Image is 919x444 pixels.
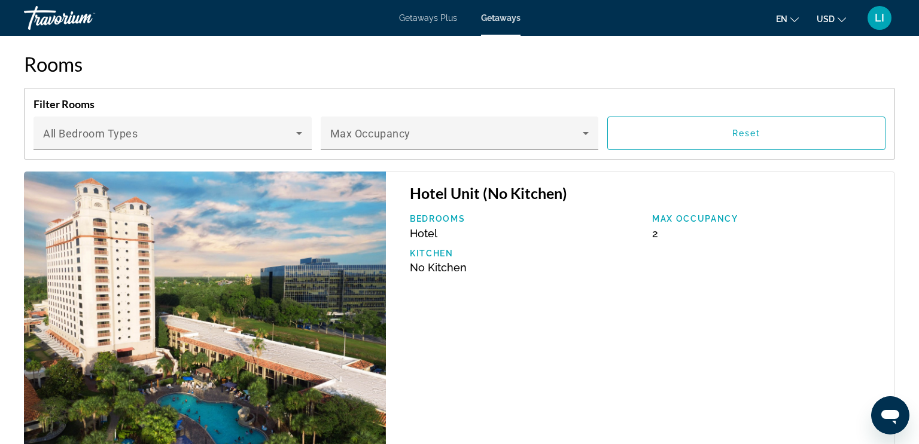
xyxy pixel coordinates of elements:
a: Getaways [481,13,521,23]
h4: Filter Rooms [34,97,885,111]
button: User Menu [864,5,895,30]
a: Getaways Plus [399,13,457,23]
span: Hotel [410,227,437,240]
button: Reset [607,117,885,150]
h2: Rooms [24,52,895,76]
span: USD [817,14,835,24]
iframe: Button to launch messaging window [871,396,909,434]
p: Bedrooms [410,214,640,223]
span: LI [875,12,884,24]
p: Max Occupancy [652,214,883,223]
a: Travorium [24,2,144,33]
p: Kitchen [410,249,640,258]
button: Change language [776,10,799,27]
span: en [776,14,787,24]
span: No Kitchen [410,261,467,274]
span: 2 [652,227,658,240]
button: Change currency [817,10,846,27]
span: Reset [732,128,761,138]
span: Max Occupancy [330,127,410,140]
span: All Bedroom Types [43,127,138,140]
h3: Hotel Unit (No Kitchen) [410,184,883,202]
